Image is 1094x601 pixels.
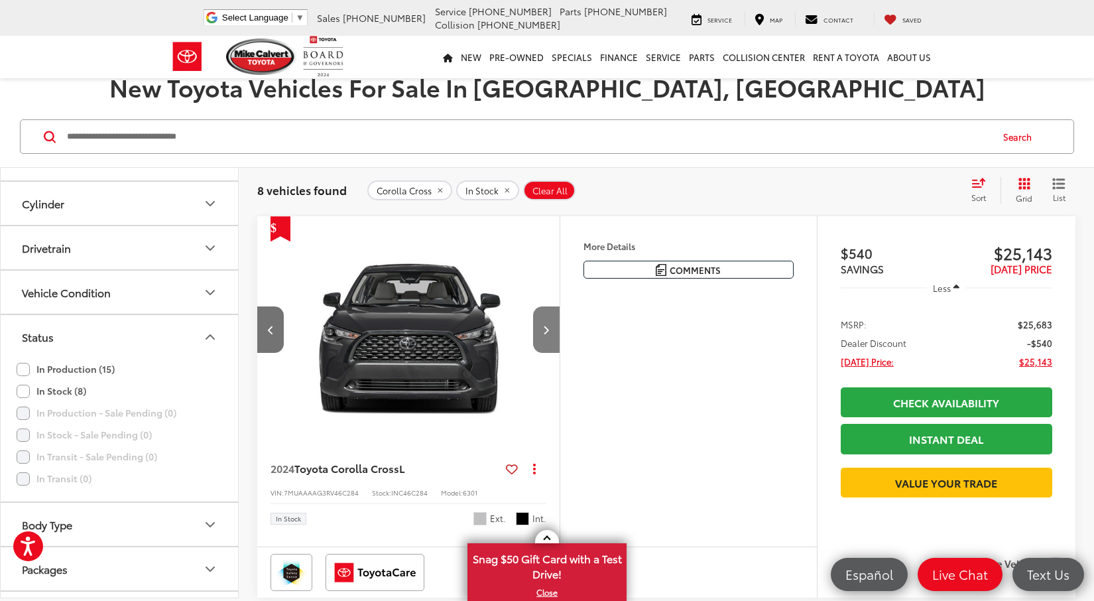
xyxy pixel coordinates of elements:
[490,512,506,525] span: Ext.
[560,5,581,18] span: Parts
[294,460,399,476] span: Toyota Corolla Cross
[770,15,782,24] span: Map
[841,336,906,350] span: Dealer Discount
[918,558,1003,591] a: Live Chat
[17,446,157,468] label: In Transit - Sale Pending (0)
[548,36,596,78] a: Specials
[991,261,1052,276] span: [DATE] PRICE
[435,18,475,31] span: Collision
[971,192,986,203] span: Sort
[271,216,290,241] span: Get Price Drop Alert
[257,182,347,198] span: 8 vehicles found
[202,517,218,533] div: Body Type
[202,561,218,577] div: Packages
[1,503,239,546] button: Body TypeBody Type
[719,36,809,78] a: Collision Center
[682,12,742,25] a: Service
[839,566,900,582] span: Español
[707,15,732,24] span: Service
[1027,336,1052,350] span: -$540
[317,11,340,25] span: Sales
[883,36,935,78] a: About Us
[22,286,111,299] div: Vehicle Condition
[17,380,86,402] label: In Stock (8)
[485,36,548,78] a: Pre-Owned
[831,558,908,591] a: Español
[685,36,719,78] a: Parts
[456,180,519,200] button: remove In%20Stock
[222,13,304,23] a: Select Language​
[532,512,546,525] span: Int.
[367,180,452,200] button: remove Corolla%20Cross
[202,329,218,345] div: Status
[656,264,666,275] img: Comments
[1042,177,1075,204] button: List View
[292,13,292,23] span: ​
[841,355,894,368] span: [DATE] Price:
[1,226,239,269] button: DrivetrainDrivetrain
[477,18,560,31] span: [PHONE_NUMBER]
[927,276,967,300] button: Less
[22,563,68,575] div: Packages
[533,306,560,353] button: Next image
[965,177,1001,204] button: Select sort value
[202,240,218,256] div: Drivetrain
[162,35,212,78] img: Toyota
[1016,192,1032,204] span: Grid
[257,216,561,444] a: 2024 Toyota Corolla Cross L2024 Toyota Corolla Cross L2024 Toyota Corolla Cross L2024 Toyota Coro...
[1,182,239,225] button: CylinderCylinder
[1018,318,1052,331] span: $25,683
[17,424,152,446] label: In Stock - Sale Pending (0)
[584,5,667,18] span: [PHONE_NUMBER]
[372,488,391,498] span: Stock:
[926,566,995,582] span: Live Chat
[257,306,284,353] button: Previous image
[533,463,536,474] span: dropdown dots
[463,488,477,498] span: 6301
[745,12,792,25] a: Map
[222,13,288,23] span: Select Language
[532,186,568,196] span: Clear All
[273,557,310,588] img: Toyota Safety Sense Mike Calvert Toyota Houston TX
[17,402,176,424] label: In Production - Sale Pending (0)
[1020,566,1076,582] span: Text Us
[469,5,552,18] span: [PHONE_NUMBER]
[66,121,991,153] input: Search by Make, Model, or Keyword
[874,12,932,25] a: My Saved Vehicles
[377,186,432,196] span: Corolla Cross
[1,271,239,314] button: Vehicle ConditionVehicle Condition
[670,264,721,277] span: Comments
[457,36,485,78] a: New
[271,460,294,476] span: 2024
[841,424,1052,454] a: Instant Deal
[841,318,867,331] span: MSRP:
[17,468,91,490] label: In Transit (0)
[1052,192,1065,203] span: List
[465,186,499,196] span: In Stock
[933,282,951,294] span: Less
[202,285,218,300] div: Vehicle Condition
[841,243,947,263] span: $540
[1012,558,1084,591] a: Text Us
[441,488,463,498] span: Model:
[809,36,883,78] a: Rent a Toyota
[22,518,72,531] div: Body Type
[22,241,71,254] div: Drivetrain
[296,13,304,23] span: ▼
[473,512,487,525] span: Sonic Silver
[271,488,284,498] span: VIN:
[257,216,561,444] div: 2024 Toyota Corolla Cross L 3
[823,15,853,24] span: Contact
[469,545,625,585] span: Snag $50 Gift Card with a Test Drive!
[22,330,54,343] div: Status
[435,5,466,18] span: Service
[946,243,1052,263] span: $25,143
[328,557,422,588] img: ToyotaCare Mike Calvert Toyota Houston TX
[271,461,501,476] a: 2024Toyota Corolla CrossL
[596,36,642,78] a: Finance
[642,36,685,78] a: Service
[257,216,561,444] img: 2024 Toyota Corolla Cross L
[17,358,115,380] label: In Production (15)
[1019,355,1052,368] span: $25,143
[583,241,794,251] h4: More Details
